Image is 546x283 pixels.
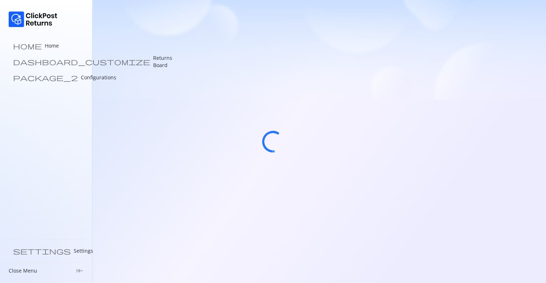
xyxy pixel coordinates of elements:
[13,58,150,65] span: dashboard_customize
[13,247,71,255] span: settings
[9,12,57,27] img: Logo
[153,54,172,69] p: Returns Board
[45,42,59,49] p: Home
[9,70,83,85] a: package_2 Configurations
[9,54,83,69] a: dashboard_customize Returns Board
[9,39,83,53] a: home Home
[74,247,93,255] p: Settings
[9,267,37,274] p: Close Menu
[81,74,116,81] p: Configurations
[76,267,83,274] span: keyboard_tab_rtl
[13,74,78,81] span: package_2
[9,267,83,274] div: Close Menukeyboard_tab_rtl
[13,42,42,49] span: home
[9,244,83,258] a: settings Settings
